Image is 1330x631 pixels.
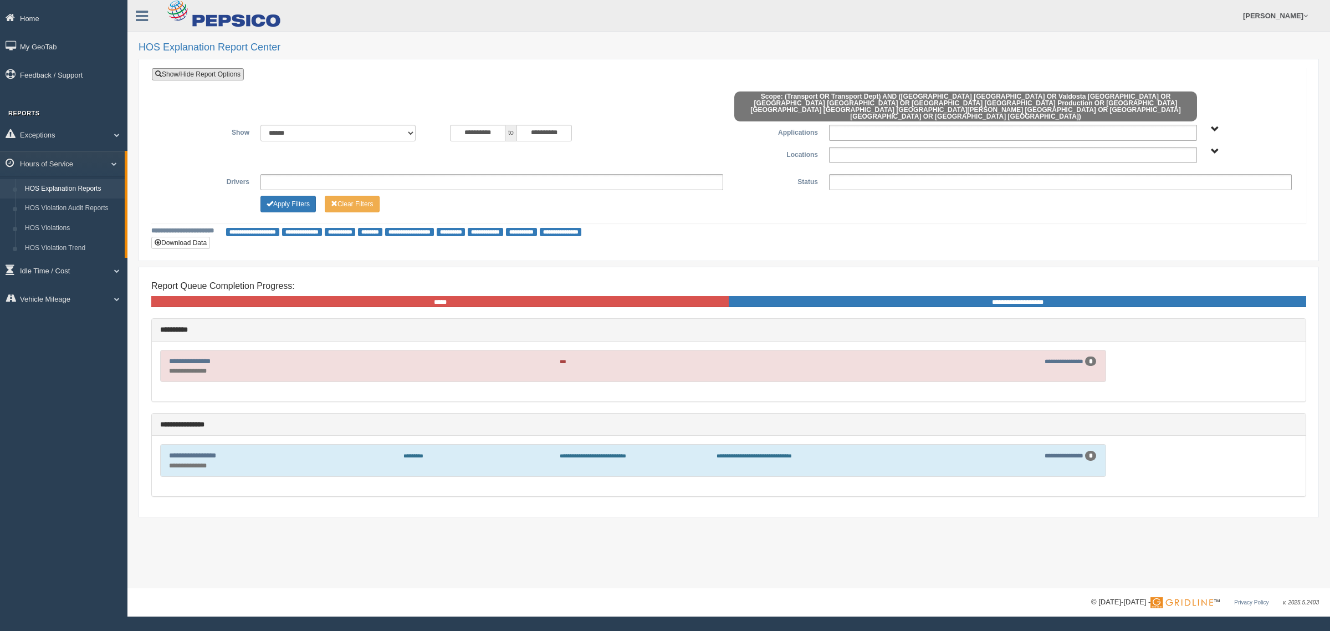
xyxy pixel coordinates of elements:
label: Applications [729,125,823,138]
button: Change Filter Options [325,196,380,212]
button: Change Filter Options [260,196,316,212]
a: HOS Explanation Reports [20,179,125,199]
a: HOS Violation Trend [20,238,125,258]
a: Privacy Policy [1234,599,1268,605]
span: v. 2025.5.2403 [1283,599,1319,605]
h4: Report Queue Completion Progress: [151,281,1306,291]
div: © [DATE]-[DATE] - ™ [1091,597,1319,608]
label: Locations [729,147,823,160]
img: Gridline [1150,597,1213,608]
span: Scope: (Transport OR Transport Dept) AND ([GEOGRAPHIC_DATA] [GEOGRAPHIC_DATA] OR Valdosta [GEOGRA... [734,91,1197,121]
label: Show [160,125,255,138]
label: Drivers [160,174,255,187]
label: Status [729,174,823,187]
span: to [505,125,516,141]
a: HOS Violations [20,218,125,238]
a: Show/Hide Report Options [152,68,244,80]
a: HOS Violation Audit Reports [20,199,125,218]
button: Download Data [151,237,210,249]
h2: HOS Explanation Report Center [139,42,1319,53]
